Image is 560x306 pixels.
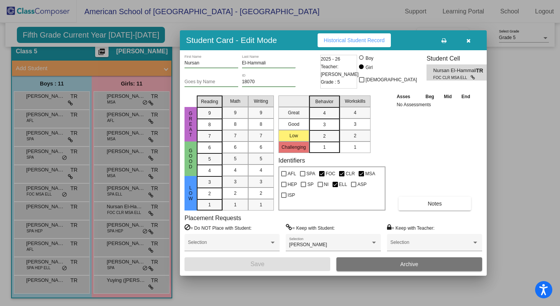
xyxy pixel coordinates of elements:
[323,110,326,117] span: 4
[318,33,391,47] button: Historical Student Record
[439,92,456,101] th: Mid
[433,75,471,81] span: FOC CLR MSA ELL
[187,185,194,201] span: Low
[321,63,359,78] span: Teacher: [PERSON_NAME]
[260,144,262,151] span: 6
[354,121,356,128] span: 3
[326,169,335,178] span: FOC
[278,157,305,164] label: Identifiers
[208,110,211,117] span: 9
[321,55,340,63] span: 2025 - 26
[323,133,326,140] span: 2
[234,121,237,128] span: 8
[387,224,435,232] label: = Keep with Teacher:
[324,180,329,189] span: NI
[433,67,476,75] span: Nursan El-Hammali
[184,224,252,232] label: = Do NOT Place with Student:
[336,257,482,271] button: Archive
[365,55,374,62] div: Boy
[339,180,347,189] span: ELL
[254,98,268,105] span: Writing
[288,191,295,200] span: ISP
[260,132,262,139] span: 7
[201,98,218,105] span: Reading
[306,169,315,178] span: SPA
[230,98,240,105] span: Math
[357,180,367,189] span: ASP
[234,178,237,185] span: 3
[456,92,475,101] th: End
[234,190,237,197] span: 2
[428,201,442,207] span: Notes
[260,121,262,128] span: 8
[184,257,330,271] button: Save
[234,132,237,139] span: 7
[250,261,264,267] span: Save
[365,64,373,71] div: Girl
[354,132,356,139] span: 2
[208,201,211,208] span: 1
[427,55,493,62] h3: Student Cell
[395,101,475,109] td: No Assessments
[315,98,333,105] span: Behavior
[400,261,418,267] span: Archive
[345,98,366,105] span: Workskills
[260,167,262,174] span: 4
[184,214,241,222] label: Placement Requests
[234,201,237,208] span: 1
[260,155,262,162] span: 5
[365,169,375,178] span: MSA
[260,190,262,197] span: 2
[395,92,420,101] th: Asses
[399,197,471,211] button: Notes
[321,78,340,86] span: Grade : 5
[288,169,296,178] span: AFL
[354,144,356,151] span: 1
[208,156,211,163] span: 5
[208,179,211,186] span: 3
[260,201,262,208] span: 1
[208,133,211,140] span: 7
[234,155,237,162] span: 5
[208,190,211,197] span: 2
[476,67,487,75] span: TR
[289,242,327,247] span: [PERSON_NAME]
[208,121,211,128] span: 8
[234,144,237,151] span: 6
[187,111,194,138] span: Great
[346,169,355,178] span: CLR
[366,75,417,84] span: [DEMOGRAPHIC_DATA]
[242,79,296,85] input: Enter ID
[184,79,238,85] input: goes by name
[208,144,211,151] span: 6
[208,167,211,174] span: 4
[307,180,313,189] span: SP
[260,109,262,116] span: 9
[186,35,277,45] h3: Student Card - Edit Mode
[234,167,237,174] span: 4
[324,37,385,43] span: Historical Student Record
[288,180,297,189] span: HEP
[187,148,194,169] span: Good
[420,92,439,101] th: Beg
[234,109,237,116] span: 9
[260,178,262,185] span: 3
[323,121,326,128] span: 3
[286,224,335,232] label: = Keep with Student:
[354,109,356,116] span: 4
[323,144,326,151] span: 1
